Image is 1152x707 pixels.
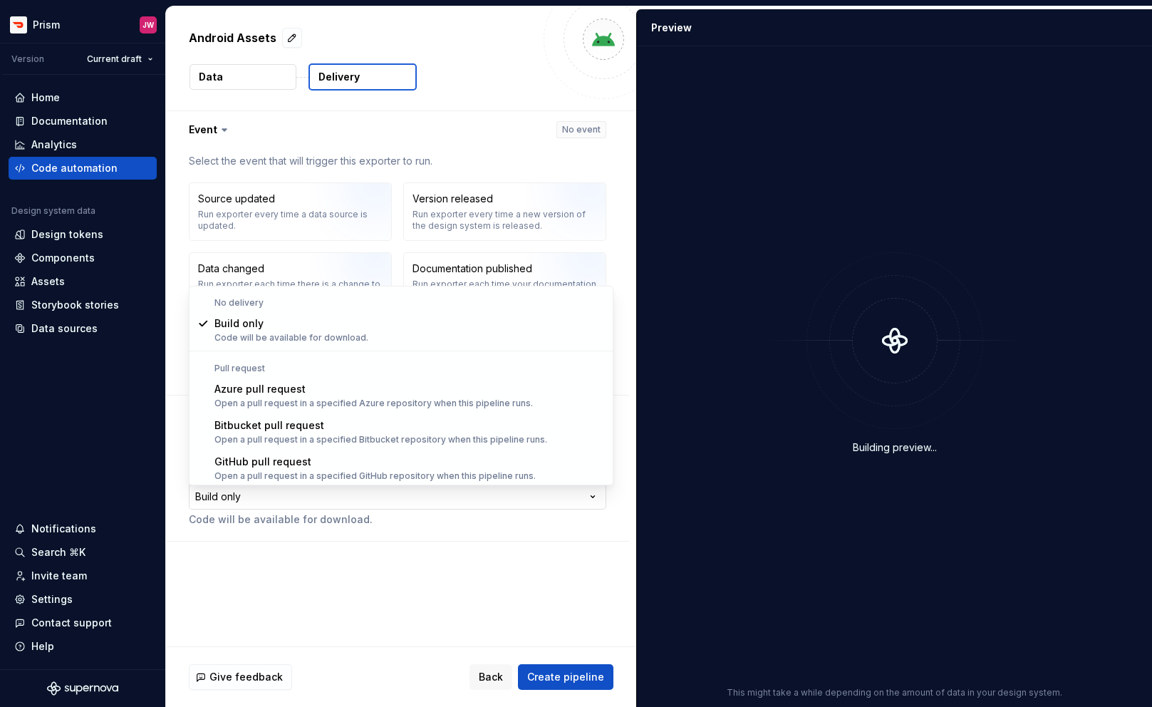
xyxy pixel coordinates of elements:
[214,470,536,482] div: Open a pull request in a specified GitHub repository when this pipeline runs.
[192,363,611,374] div: Pull request
[192,297,611,309] div: No delivery
[214,434,547,445] div: Open a pull request in a specified Bitbucket repository when this pipeline runs.
[214,398,533,409] div: Open a pull request in a specified Azure repository when this pipeline runs.
[214,419,324,431] span: Bitbucket pull request
[214,332,368,344] div: Code will be available for download.
[214,383,306,395] span: Azure pull request
[214,317,264,329] span: Build only
[214,455,311,468] span: GitHub pull request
